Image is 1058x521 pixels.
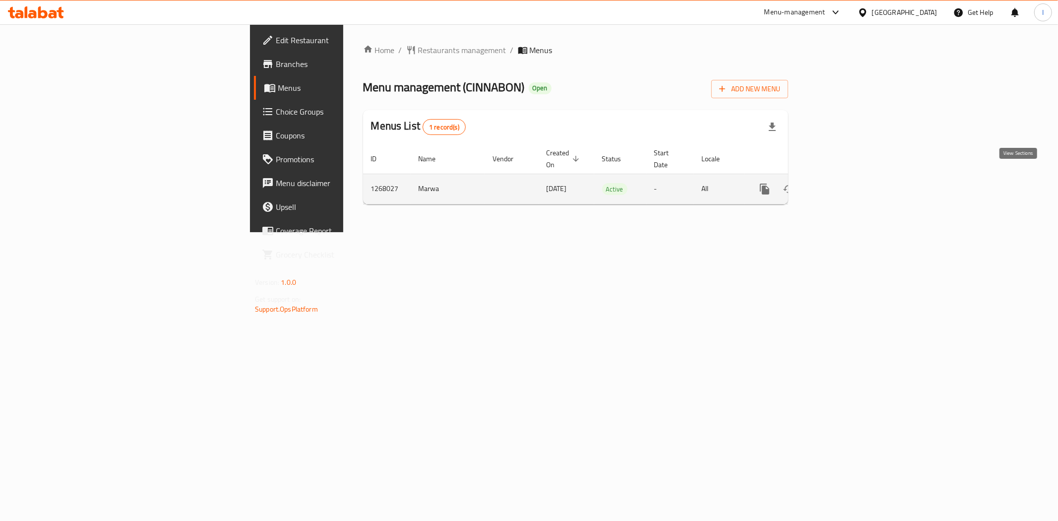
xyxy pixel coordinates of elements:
a: Upsell [254,195,427,219]
span: Start Date [654,147,682,171]
table: enhanced table [363,144,856,204]
span: Get support on: [255,293,301,306]
nav: breadcrumb [363,44,788,56]
a: Coverage Report [254,219,427,243]
a: Menus [254,76,427,100]
span: Menus [530,44,553,56]
div: Menu-management [764,6,825,18]
span: Created On [547,147,582,171]
a: Branches [254,52,427,76]
span: 1.0.0 [281,276,296,289]
span: Coverage Report [276,225,419,237]
div: Total records count [423,119,466,135]
span: ID [371,153,390,165]
span: Menu disclaimer [276,177,419,189]
a: Promotions [254,147,427,171]
span: Name [419,153,449,165]
a: Coupons [254,124,427,147]
div: [GEOGRAPHIC_DATA] [872,7,937,18]
div: Export file [760,115,784,139]
li: / [510,44,514,56]
span: Restaurants management [418,44,506,56]
span: Active [602,184,627,195]
span: Version: [255,276,279,289]
span: Branches [276,58,419,70]
span: Status [602,153,634,165]
a: Menu disclaimer [254,171,427,195]
span: 1 record(s) [423,123,465,132]
a: Choice Groups [254,100,427,124]
div: Active [602,183,627,195]
span: Upsell [276,201,419,213]
span: Edit Restaurant [276,34,419,46]
a: Restaurants management [406,44,506,56]
button: Add New Menu [711,80,788,98]
span: Grocery Checklist [276,249,419,260]
span: Coupons [276,130,419,141]
a: Grocery Checklist [254,243,427,266]
td: - [646,174,694,204]
th: Actions [745,144,856,174]
span: Promotions [276,153,419,165]
div: Open [529,82,552,94]
span: Choice Groups [276,106,419,118]
a: Edit Restaurant [254,28,427,52]
span: [DATE] [547,182,567,195]
span: Locale [702,153,733,165]
button: more [753,177,777,201]
td: All [694,174,745,204]
span: Add New Menu [719,83,780,95]
span: Open [529,84,552,92]
span: Vendor [493,153,527,165]
a: Support.OpsPlatform [255,303,318,316]
h2: Menus List [371,119,466,135]
span: Menus [278,82,419,94]
td: Marwa [411,174,485,204]
span: Menu management ( CINNABON ) [363,76,525,98]
button: Change Status [777,177,801,201]
span: I [1042,7,1044,18]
